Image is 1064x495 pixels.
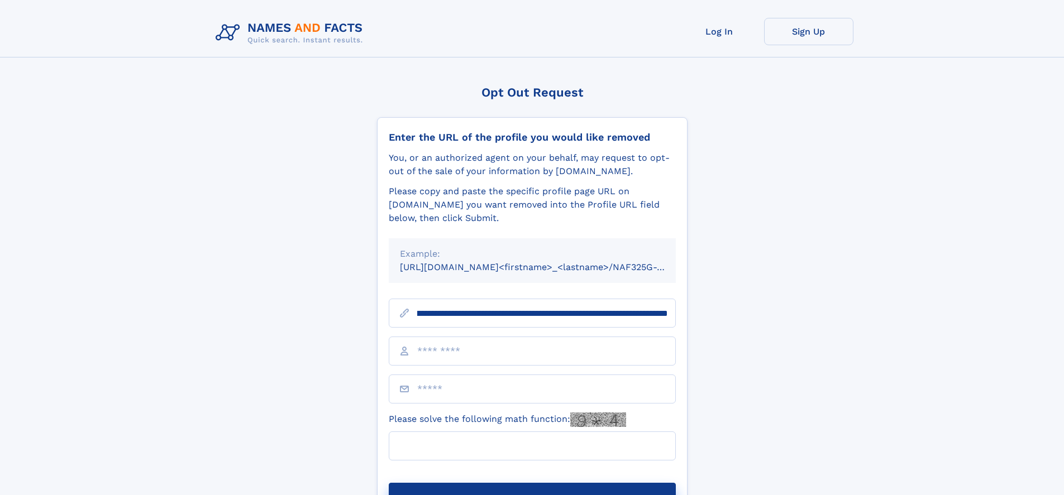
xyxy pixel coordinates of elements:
[389,131,676,143] div: Enter the URL of the profile you would like removed
[389,412,626,427] label: Please solve the following math function:
[764,18,853,45] a: Sign Up
[377,85,688,99] div: Opt Out Request
[389,151,676,178] div: You, or an authorized agent on your behalf, may request to opt-out of the sale of your informatio...
[389,185,676,225] div: Please copy and paste the specific profile page URL on [DOMAIN_NAME] you want removed into the Pr...
[400,262,697,272] small: [URL][DOMAIN_NAME]<firstname>_<lastname>/NAF325G-xxxxxxxx
[400,247,665,261] div: Example:
[211,18,372,48] img: Logo Names and Facts
[675,18,764,45] a: Log In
